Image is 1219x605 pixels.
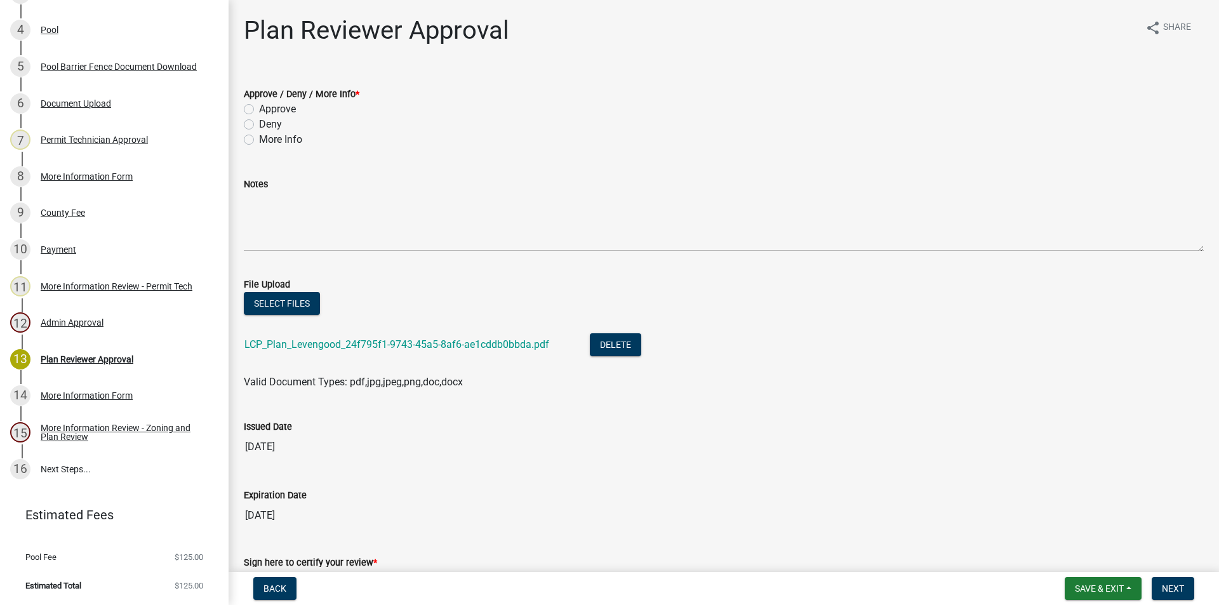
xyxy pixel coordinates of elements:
[244,376,463,388] span: Valid Document Types: pdf,jpg,jpeg,png,doc,docx
[590,333,641,356] button: Delete
[244,491,307,500] label: Expiration Date
[1065,577,1142,600] button: Save & Exit
[1135,15,1201,40] button: shareShare
[25,553,57,561] span: Pool Fee
[244,423,292,432] label: Issued Date
[41,282,192,291] div: More Information Review - Permit Tech
[41,172,133,181] div: More Information Form
[244,90,359,99] label: Approve / Deny / More Info
[175,553,203,561] span: $125.00
[244,292,320,315] button: Select files
[10,239,30,260] div: 10
[10,312,30,333] div: 12
[1163,20,1191,36] span: Share
[41,391,133,400] div: More Information Form
[10,93,30,114] div: 6
[25,582,81,590] span: Estimated Total
[10,276,30,296] div: 11
[10,349,30,369] div: 13
[41,245,76,254] div: Payment
[41,99,111,108] div: Document Upload
[263,583,286,594] span: Back
[259,117,282,132] label: Deny
[1075,583,1124,594] span: Save & Exit
[1162,583,1184,594] span: Next
[244,281,290,289] label: File Upload
[1152,577,1194,600] button: Next
[10,20,30,40] div: 4
[244,180,268,189] label: Notes
[244,15,509,46] h1: Plan Reviewer Approval
[590,340,641,352] wm-modal-confirm: Delete Document
[41,318,103,327] div: Admin Approval
[10,203,30,223] div: 9
[41,25,58,34] div: Pool
[10,459,30,479] div: 16
[1145,20,1161,36] i: share
[244,338,549,350] a: LCP_Plan_Levengood_24f795f1-9743-45a5-8af6-ae1cddb0bbda.pdf
[259,132,302,147] label: More Info
[10,166,30,187] div: 8
[10,57,30,77] div: 5
[259,102,296,117] label: Approve
[41,355,133,364] div: Plan Reviewer Approval
[10,422,30,442] div: 15
[41,208,85,217] div: County Fee
[253,577,296,600] button: Back
[41,135,148,144] div: Permit Technician Approval
[10,502,208,528] a: Estimated Fees
[41,423,208,441] div: More Information Review - Zoning and Plan Review
[10,130,30,150] div: 7
[244,559,377,568] label: Sign here to certify your review
[41,62,197,71] div: Pool Barrier Fence Document Download
[175,582,203,590] span: $125.00
[10,385,30,406] div: 14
